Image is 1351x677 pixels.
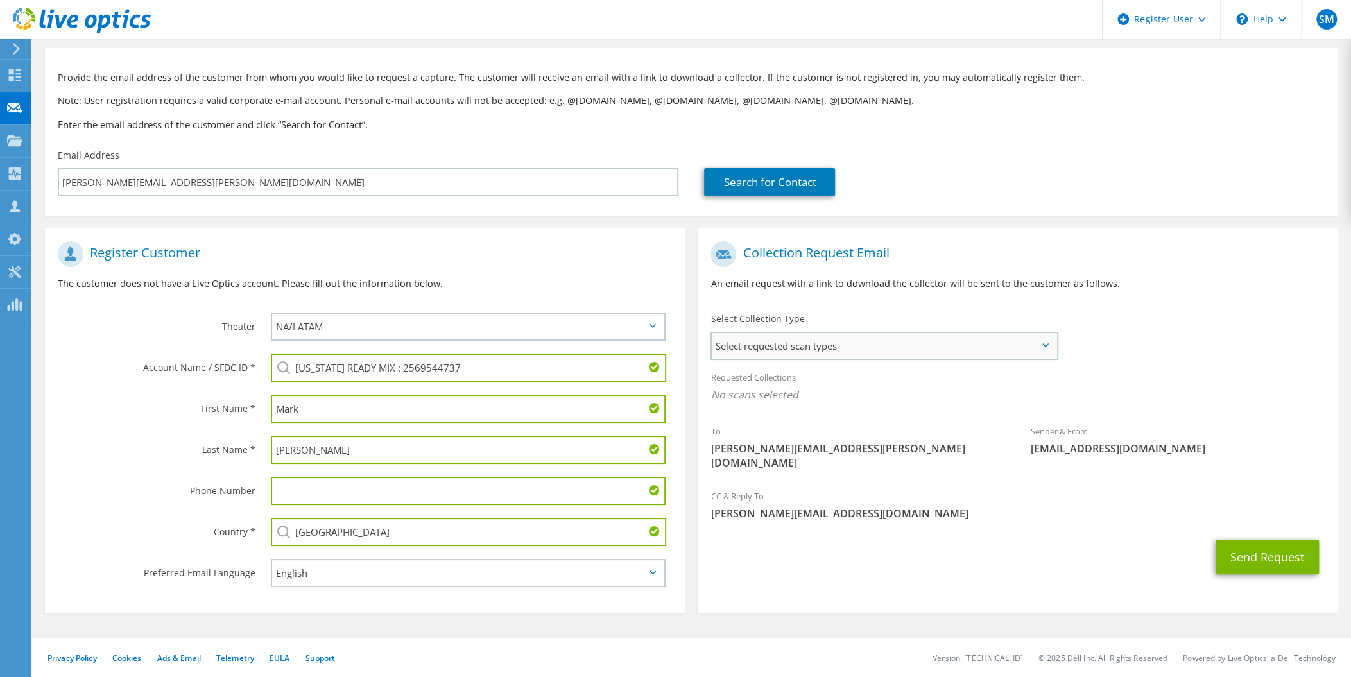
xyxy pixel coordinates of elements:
a: Telemetry [216,653,254,664]
h1: Register Customer [58,241,666,267]
p: Note: User registration requires a valid corporate e-mail account. Personal e-mail accounts will ... [58,94,1325,108]
span: [EMAIL_ADDRESS][DOMAIN_NAME] [1031,441,1325,456]
label: Phone Number [58,477,255,497]
h1: Collection Request Email [710,241,1318,267]
a: Support [305,653,335,664]
div: To [698,418,1018,476]
button: Send Request [1216,540,1319,574]
li: Powered by Live Optics, a Dell Technology [1183,653,1336,664]
div: Requested Collections [698,364,1338,411]
a: Cookies [112,653,142,664]
p: Provide the email address of the customer from whom you would like to request a capture. The cust... [58,71,1325,85]
p: The customer does not have a Live Optics account. Please fill out the information below. [58,277,672,291]
label: First Name * [58,395,255,415]
div: CC & Reply To [698,483,1338,527]
h3: Enter the email address of the customer and click “Search for Contact”. [58,117,1325,132]
span: Select requested scan types [712,333,1056,359]
label: Select Collection Type [710,313,804,325]
span: No scans selected [710,388,1325,402]
label: Theater [58,313,255,333]
a: EULA [270,653,289,664]
div: Sender & From [1018,418,1338,462]
label: Account Name / SFDC ID * [58,354,255,374]
span: [PERSON_NAME][EMAIL_ADDRESS][DOMAIN_NAME] [710,506,1325,520]
label: Preferred Email Language [58,559,255,579]
label: Email Address [58,149,119,162]
span: [PERSON_NAME][EMAIL_ADDRESS][PERSON_NAME][DOMAIN_NAME] [710,441,1005,470]
a: Ads & Email [157,653,201,664]
li: Version: [TECHNICAL_ID] [933,653,1023,664]
label: Country * [58,518,255,538]
p: An email request with a link to download the collector will be sent to the customer as follows. [710,277,1325,291]
svg: \n [1236,13,1248,25]
a: Privacy Policy [47,653,97,664]
label: Last Name * [58,436,255,456]
a: Search for Contact [704,168,835,196]
li: © 2025 Dell Inc. All Rights Reserved [1038,653,1167,664]
span: SM [1316,9,1337,30]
